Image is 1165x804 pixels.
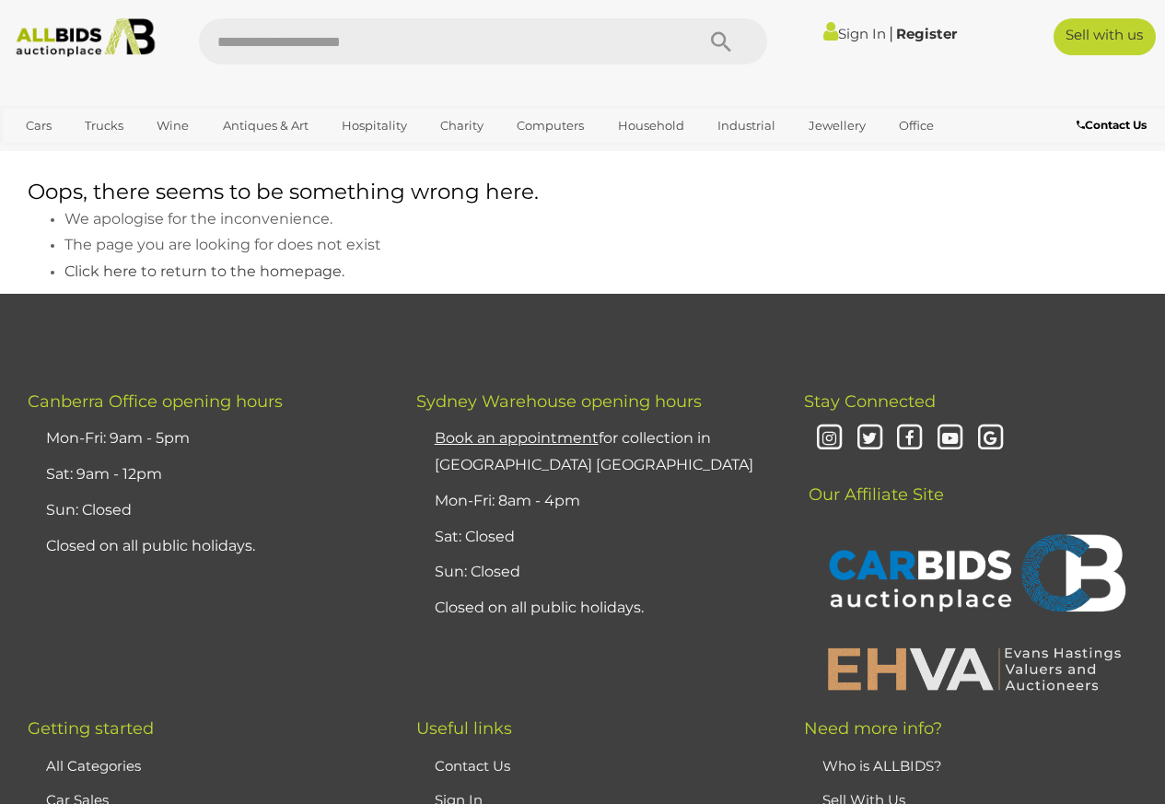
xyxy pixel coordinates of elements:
a: Antiques & Art [211,111,320,141]
a: Who is ALLBIDS? [822,757,942,775]
span: The page you are looking for does not exist [64,236,381,253]
a: Industrial [705,111,787,141]
img: CARBIDS Auctionplace [818,515,1131,636]
li: Sun: Closed [430,554,759,590]
button: Search [675,18,767,64]
i: Twitter [854,423,886,455]
span: Useful links [416,718,512,739]
a: Sign In [823,25,886,42]
span: Need more info? [804,718,942,739]
span: Sydney Warehouse opening hours [416,391,702,412]
a: Wine [145,111,201,141]
span: Our Affiliate Site [804,457,944,505]
span: Canberra Office opening hours [28,391,283,412]
i: Google [974,423,1007,455]
a: Register [896,25,957,42]
a: Office [887,111,946,141]
li: Closed on all public holidays. [430,590,759,626]
li: Sat: Closed [430,519,759,555]
li: Closed on all public holidays. [41,529,370,565]
a: Contact Us [435,757,510,775]
b: Contact Us [1077,118,1147,132]
i: Youtube [934,423,966,455]
a: [GEOGRAPHIC_DATA] [85,141,239,171]
li: Mon-Fri: 8am - 4pm [430,484,759,519]
a: Sell with us [1054,18,1156,55]
span: | [889,23,893,43]
li: Sat: 9am - 12pm [41,457,370,493]
span: Click here to return to the homepage. [64,262,344,280]
h1: Oops, there seems to be something wrong here. [28,181,1137,204]
a: Contact Us [1077,115,1151,135]
a: Cars [14,111,64,141]
a: Hospitality [330,111,419,141]
i: Instagram [813,423,845,455]
a: Trucks [73,111,135,141]
a: Click here to return to the homepage. [64,264,344,279]
u: Book an appointment [435,429,599,447]
span: Stay Connected [804,391,936,412]
a: Computers [505,111,596,141]
li: Sun: Closed [41,493,370,529]
a: All Categories [46,757,141,775]
a: Jewellery [797,111,878,141]
i: Facebook [894,423,926,455]
a: Charity [428,111,495,141]
img: Allbids.com.au [8,18,162,57]
img: EHVA | Evans Hastings Valuers and Auctioneers [818,645,1131,693]
span: We apologise for the inconvenience. [64,210,332,227]
a: Household [606,111,696,141]
a: Sports [14,141,76,171]
a: Book an appointmentfor collection in [GEOGRAPHIC_DATA] [GEOGRAPHIC_DATA] [435,429,753,473]
span: Getting started [28,718,154,739]
li: Mon-Fri: 9am - 5pm [41,421,370,457]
